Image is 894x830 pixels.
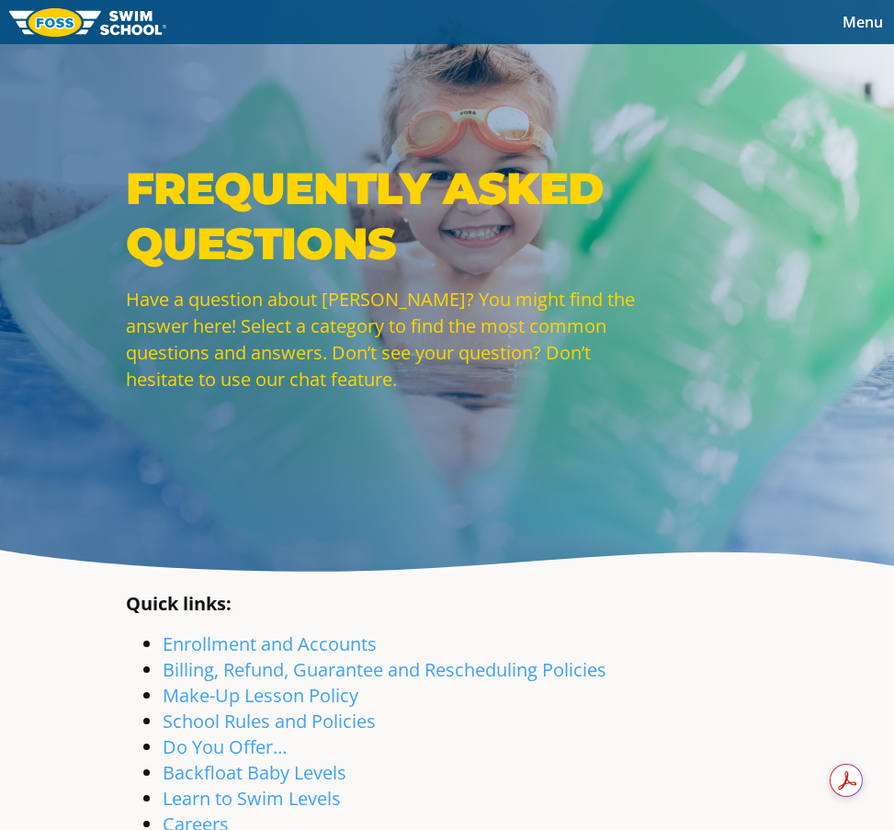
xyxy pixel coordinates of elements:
a: Make-Up Lesson Policy [163,683,358,708]
a: Backfloat Baby Levels [163,760,346,785]
img: FOSS Swim School Logo [9,8,166,37]
p: Frequently Asked Questions [126,161,659,271]
a: Learn to Swim Levels [163,786,341,811]
a: Enrollment and Accounts [163,631,377,656]
a: School Rules and Policies [163,709,376,733]
button: Toggle navigation [832,8,894,36]
p: Have a question about [PERSON_NAME]? You might find the answer here! Select a category to find th... [126,286,659,392]
strong: Quick links: [126,591,232,616]
a: Billing, Refund, Guarantee and Rescheduling Policies [163,657,606,682]
span: Menu [843,12,883,32]
a: Do You Offer… [163,734,288,759]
